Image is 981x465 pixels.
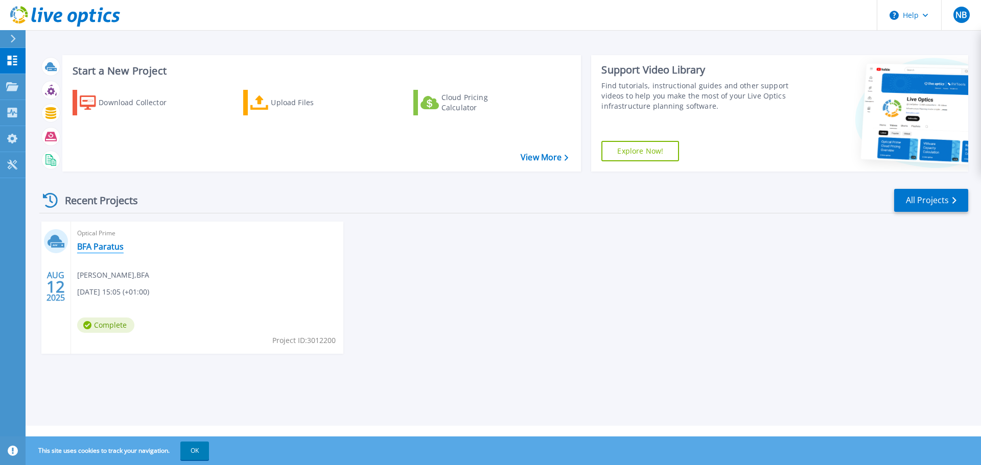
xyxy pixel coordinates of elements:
[601,141,679,161] a: Explore Now!
[272,335,336,346] span: Project ID: 3012200
[413,90,527,115] a: Cloud Pricing Calculator
[601,63,793,77] div: Support Video Library
[99,92,180,113] div: Download Collector
[77,270,149,281] span: [PERSON_NAME] , BFA
[73,65,568,77] h3: Start a New Project
[73,90,186,115] a: Download Collector
[521,153,568,162] a: View More
[77,228,337,239] span: Optical Prime
[39,188,152,213] div: Recent Projects
[271,92,353,113] div: Upload Files
[46,282,65,291] span: 12
[28,442,209,460] span: This site uses cookies to track your navigation.
[955,11,967,19] span: NB
[77,317,134,333] span: Complete
[441,92,523,113] div: Cloud Pricing Calculator
[180,442,209,460] button: OK
[46,268,65,305] div: AUG 2025
[894,189,968,212] a: All Projects
[77,286,149,298] span: [DATE] 15:05 (+01:00)
[77,241,124,252] a: BFA Paratus
[601,81,793,111] div: Find tutorials, instructional guides and other support videos to help you make the most of your L...
[243,90,357,115] a: Upload Files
